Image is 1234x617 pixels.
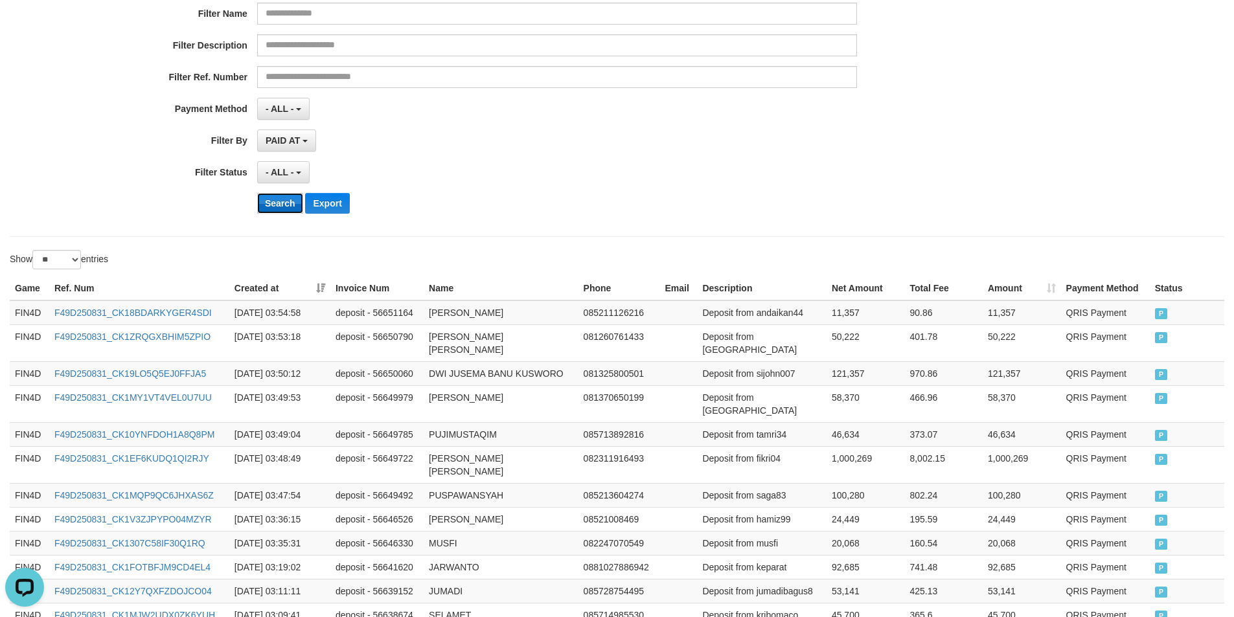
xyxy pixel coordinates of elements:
[229,385,330,422] td: [DATE] 03:49:53
[229,507,330,531] td: [DATE] 03:36:15
[1155,587,1168,598] span: PAID
[983,324,1061,361] td: 50,222
[827,422,905,446] td: 46,634
[10,250,108,269] label: Show entries
[49,276,229,300] th: Ref. Num
[904,446,983,483] td: 8,002.15
[54,368,206,379] a: F49D250831_CK19LO5Q5EJ0FFJA5
[697,385,826,422] td: Deposit from [GEOGRAPHIC_DATA]
[54,514,212,524] a: F49D250831_CK1V3ZJPYPO04MZYR
[983,361,1061,385] td: 121,357
[10,324,49,361] td: FIN4D
[229,446,330,483] td: [DATE] 03:48:49
[229,483,330,507] td: [DATE] 03:47:54
[983,531,1061,555] td: 20,068
[330,483,424,507] td: deposit - 56649492
[904,300,983,325] td: 90.86
[330,422,424,446] td: deposit - 56649785
[424,361,578,385] td: DWI JUSEMA BANU KUSWORO
[1061,324,1150,361] td: QRIS Payment
[1155,430,1168,441] span: PAID
[1150,276,1224,300] th: Status
[1061,276,1150,300] th: Payment Method
[697,422,826,446] td: Deposit from tamri34
[578,446,660,483] td: 082311916493
[904,531,983,555] td: 160.54
[1061,483,1150,507] td: QRIS Payment
[827,361,905,385] td: 121,357
[578,555,660,579] td: 0881027886942
[330,446,424,483] td: deposit - 56649722
[1155,539,1168,550] span: PAID
[1061,385,1150,422] td: QRIS Payment
[229,531,330,555] td: [DATE] 03:35:31
[827,324,905,361] td: 50,222
[54,586,212,596] a: F49D250831_CK12Y7QXFZDOJCO04
[266,104,294,114] span: - ALL -
[1061,422,1150,446] td: QRIS Payment
[1061,300,1150,325] td: QRIS Payment
[1155,563,1168,574] span: PAID
[424,579,578,603] td: JUMADI
[827,555,905,579] td: 92,685
[904,361,983,385] td: 970.86
[904,276,983,300] th: Total Fee
[578,507,660,531] td: 08521008469
[697,300,826,325] td: Deposit from andaikan44
[983,446,1061,483] td: 1,000,269
[266,167,294,177] span: - ALL -
[54,308,212,318] a: F49D250831_CK18BDARKYGER4SDI
[424,300,578,325] td: [PERSON_NAME]
[10,507,49,531] td: FIN4D
[904,579,983,603] td: 425.13
[10,361,49,385] td: FIN4D
[983,579,1061,603] td: 53,141
[827,385,905,422] td: 58,370
[10,555,49,579] td: FIN4D
[827,446,905,483] td: 1,000,269
[827,531,905,555] td: 20,068
[827,483,905,507] td: 100,280
[424,531,578,555] td: MUSFI
[904,324,983,361] td: 401.78
[330,579,424,603] td: deposit - 56639152
[983,483,1061,507] td: 100,280
[229,361,330,385] td: [DATE] 03:50:12
[424,483,578,507] td: PUSPAWANSYAH
[5,5,44,44] button: Open LiveChat chat widget
[904,483,983,507] td: 802.24
[10,385,49,422] td: FIN4D
[1061,531,1150,555] td: QRIS Payment
[54,538,205,548] a: F49D250831_CK1307C58IF30Q1RQ
[10,422,49,446] td: FIN4D
[54,392,212,403] a: F49D250831_CK1MY1VT4VEL0U7UU
[578,300,660,325] td: 085211126216
[1155,369,1168,380] span: PAID
[827,507,905,531] td: 24,449
[697,555,826,579] td: Deposit from keparat
[1061,579,1150,603] td: QRIS Payment
[330,507,424,531] td: deposit - 56646526
[330,555,424,579] td: deposit - 56641620
[1155,515,1168,526] span: PAID
[697,507,826,531] td: Deposit from hamiz99
[697,276,826,300] th: Description
[983,422,1061,446] td: 46,634
[10,446,49,483] td: FIN4D
[983,300,1061,325] td: 11,357
[578,531,660,555] td: 082247070549
[229,324,330,361] td: [DATE] 03:53:18
[1155,454,1168,465] span: PAID
[54,429,214,440] a: F49D250831_CK10YNFDOH1A8Q8PM
[578,361,660,385] td: 081325800501
[10,531,49,555] td: FIN4D
[229,579,330,603] td: [DATE] 03:11:11
[578,579,660,603] td: 085728754495
[10,483,49,507] td: FIN4D
[424,385,578,422] td: [PERSON_NAME]
[10,276,49,300] th: Game
[983,555,1061,579] td: 92,685
[827,300,905,325] td: 11,357
[229,422,330,446] td: [DATE] 03:49:04
[697,579,826,603] td: Deposit from jumadibagus8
